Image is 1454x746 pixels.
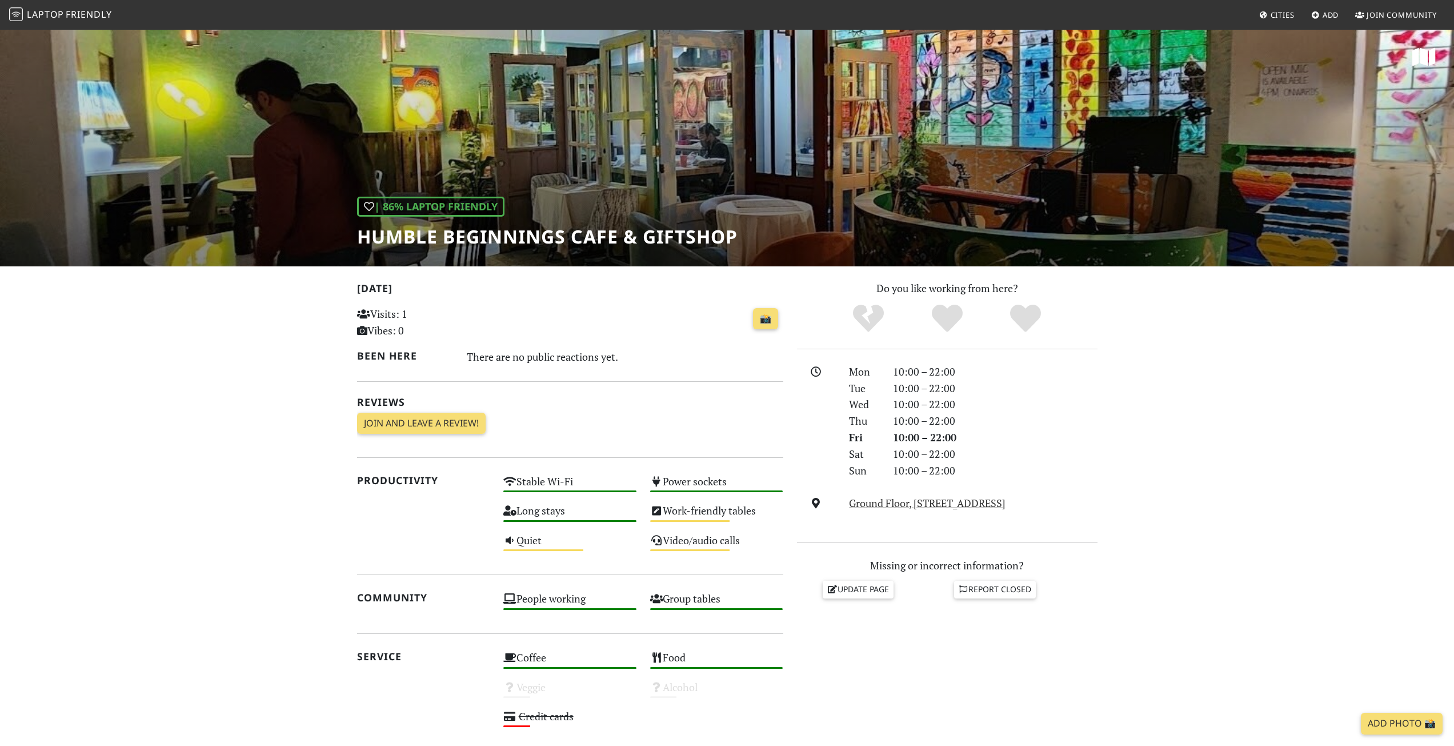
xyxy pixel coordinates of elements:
[357,592,490,604] h2: Community
[886,446,1104,462] div: 10:00 – 22:00
[643,531,790,560] div: Video/audio calls
[829,303,908,334] div: No
[66,8,111,21] span: Friendly
[357,306,490,339] p: Visits: 1 Vibes: 0
[1367,10,1437,20] span: Join Community
[842,446,886,462] div: Sat
[357,396,783,408] h2: Reviews
[842,462,886,479] div: Sun
[797,280,1097,297] p: Do you like working from here?
[842,380,886,397] div: Tue
[1361,713,1443,735] a: Add Photo 📸
[357,226,738,248] h1: Humble Beginnings Cafe & Giftshop
[496,501,643,530] div: Long stays
[467,348,783,366] div: There are no public reactions yet.
[496,472,643,501] div: Stable Wi-Fi
[954,581,1036,598] a: Report closed
[842,364,886,380] div: Mon
[357,282,783,299] h2: [DATE]
[357,350,454,362] h2: Been here
[357,197,504,217] div: | 86% Laptop Friendly
[643,648,790,677] div: Food
[753,308,778,330] a: 📸
[886,462,1104,479] div: 10:00 – 22:00
[1323,10,1339,20] span: Add
[643,501,790,530] div: Work-friendly tables
[357,651,490,663] h2: Service
[849,496,1006,510] a: Ground Floor, [STREET_ADDRESS]
[886,429,1104,446] div: 10:00 – 22:00
[886,380,1104,397] div: 10:00 – 22:00
[797,557,1097,574] p: Missing or incorrect information?
[643,678,790,707] div: Alcohol
[886,413,1104,429] div: 10:00 – 22:00
[496,531,643,560] div: Quiet
[1271,10,1295,20] span: Cities
[357,413,486,434] a: Join and leave a review!
[908,303,987,334] div: Yes
[1351,5,1441,25] a: Join Community
[357,474,490,486] h2: Productivity
[1307,5,1344,25] a: Add
[886,396,1104,413] div: 10:00 – 22:00
[643,589,790,619] div: Group tables
[27,8,64,21] span: Laptop
[496,678,643,707] div: Veggie
[842,429,886,446] div: Fri
[519,709,574,723] s: Credit cards
[842,396,886,413] div: Wed
[986,303,1065,334] div: Definitely!
[496,648,643,677] div: Coffee
[9,7,23,21] img: LaptopFriendly
[886,364,1104,380] div: 10:00 – 22:00
[496,589,643,619] div: People working
[9,5,112,25] a: LaptopFriendly LaptopFriendly
[643,472,790,501] div: Power sockets
[823,581,894,598] a: Update page
[842,413,886,429] div: Thu
[1255,5,1299,25] a: Cities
